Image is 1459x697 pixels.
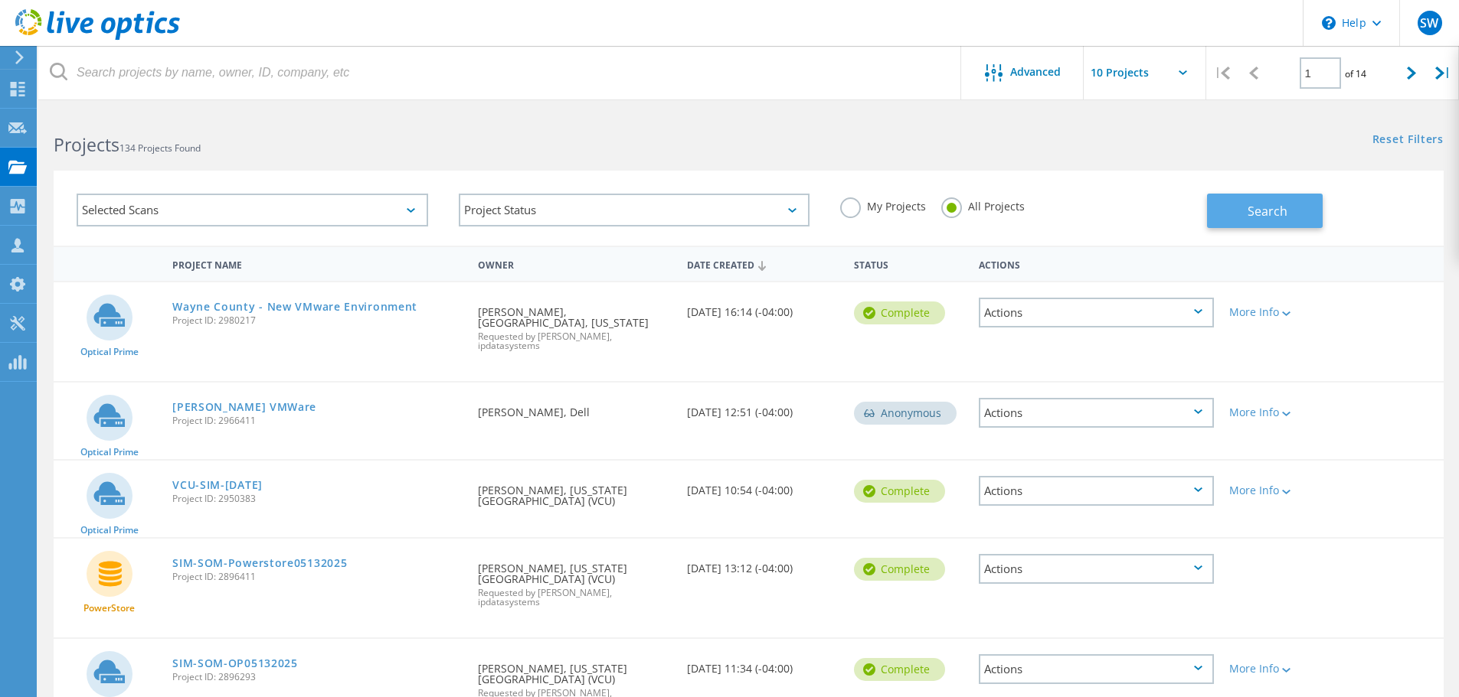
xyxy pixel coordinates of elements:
[679,249,846,278] div: Date Created
[971,249,1222,278] div: Actions
[80,347,139,357] span: Optical Prime
[679,383,846,433] div: [DATE] 12:51 (-04:00)
[840,197,926,212] label: My Projects
[77,194,428,226] div: Selected Scans
[119,142,201,155] span: 134 Projects Found
[1229,407,1325,418] div: More Info
[1207,194,1323,228] button: Search
[172,316,463,325] span: Project ID: 2980217
[172,494,463,503] span: Project ID: 2950383
[172,402,316,412] a: [PERSON_NAME] VMWare
[83,604,135,613] span: PowerStore
[172,673,463,682] span: Project ID: 2896293
[1372,134,1444,147] a: Reset Filters
[172,480,263,490] a: VCU-SIM-[DATE]
[854,658,945,681] div: Complete
[172,658,298,669] a: SIM-SOM-OP05132025
[979,298,1214,327] div: Actions
[1229,307,1325,318] div: More Info
[172,301,417,312] a: Wayne County - New VMware Environment
[854,480,945,503] div: Complete
[80,526,139,535] span: Optical Prime
[679,461,846,511] div: [DATE] 10:54 (-04:00)
[1229,663,1325,674] div: More Info
[172,572,463,581] span: Project ID: 2896411
[478,332,671,350] span: Requested by [PERSON_NAME], ipdatasystems
[470,282,679,366] div: [PERSON_NAME], [GEOGRAPHIC_DATA], [US_STATE]
[854,558,945,581] div: Complete
[679,639,846,689] div: [DATE] 11:34 (-04:00)
[470,249,679,278] div: Owner
[979,554,1214,584] div: Actions
[459,194,810,226] div: Project Status
[470,383,679,433] div: [PERSON_NAME], Dell
[1248,203,1287,220] span: Search
[854,402,957,425] div: Anonymous
[979,398,1214,428] div: Actions
[941,197,1025,212] label: All Projects
[80,448,139,457] span: Optical Prime
[1229,485,1325,496] div: More Info
[979,476,1214,506] div: Actions
[478,588,671,607] span: Requested by [PERSON_NAME], ipdatasystems
[172,558,347,568] a: SIM-SOM-Powerstore05132025
[38,46,962,99] input: Search projects by name, owner, ID, company, etc
[679,282,846,333] div: [DATE] 16:14 (-04:00)
[470,539,679,622] div: [PERSON_NAME], [US_STATE][GEOGRAPHIC_DATA] (VCU)
[1345,67,1366,80] span: of 14
[15,32,180,43] a: Live Optics Dashboard
[1428,46,1459,100] div: |
[846,249,971,278] div: Status
[54,132,119,157] b: Projects
[1322,16,1336,30] svg: \n
[1010,67,1061,77] span: Advanced
[1420,17,1438,29] span: SW
[172,416,463,425] span: Project ID: 2966411
[470,461,679,522] div: [PERSON_NAME], [US_STATE][GEOGRAPHIC_DATA] (VCU)
[979,654,1214,684] div: Actions
[1206,46,1238,100] div: |
[165,249,470,278] div: Project Name
[854,301,945,324] div: Complete
[679,539,846,589] div: [DATE] 13:12 (-04:00)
